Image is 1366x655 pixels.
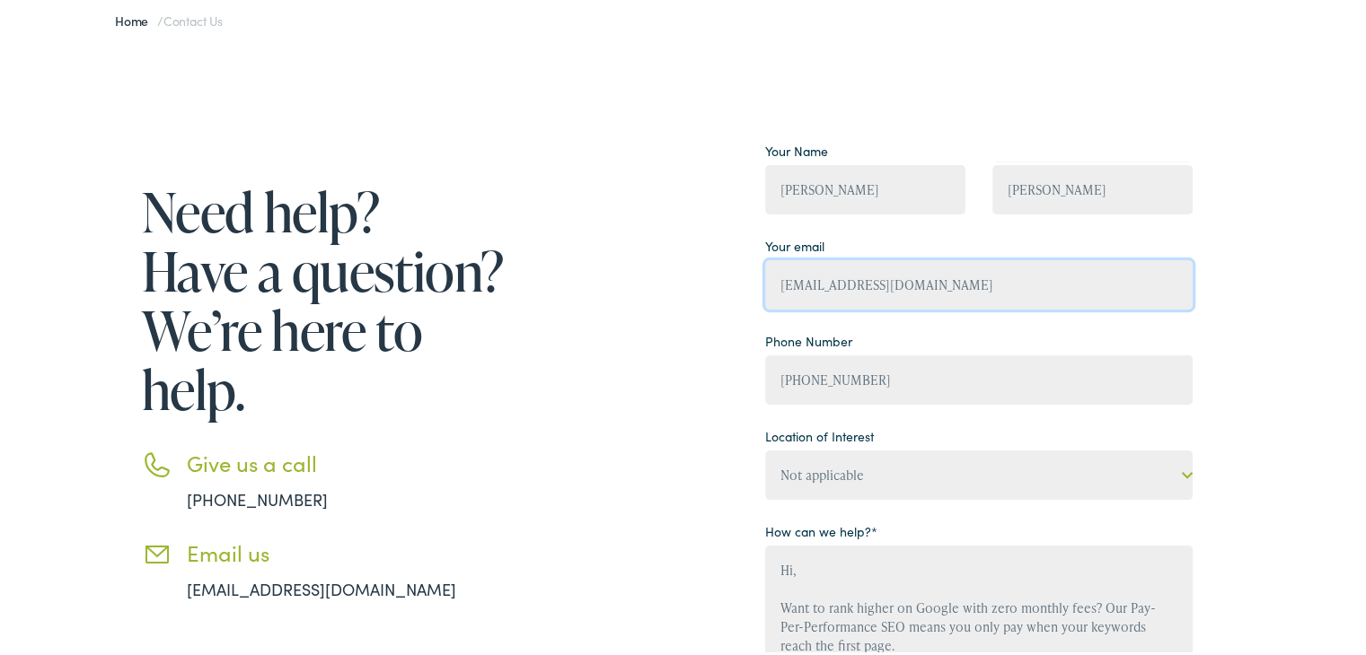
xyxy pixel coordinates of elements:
label: Your Name [765,138,828,157]
input: example@gmail.com [765,257,1193,306]
h3: Give us a call [187,447,510,473]
label: Your email [765,233,824,252]
a: [EMAIL_ADDRESS][DOMAIN_NAME] [187,574,456,597]
label: How can we help? [765,519,877,537]
input: First Name [765,162,965,211]
input: (XXX) XXX - XXXX [765,352,1193,401]
label: Phone Number [765,328,852,347]
h3: Email us [187,537,510,563]
h1: Need help? Have a question? We’re here to help. [142,179,510,415]
span: Contact Us [163,8,223,26]
a: [PHONE_NUMBER] [187,485,328,507]
a: Home [115,8,157,26]
input: Last Name [992,162,1193,211]
span: / [115,8,223,26]
label: Location of Interest [765,424,874,442]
